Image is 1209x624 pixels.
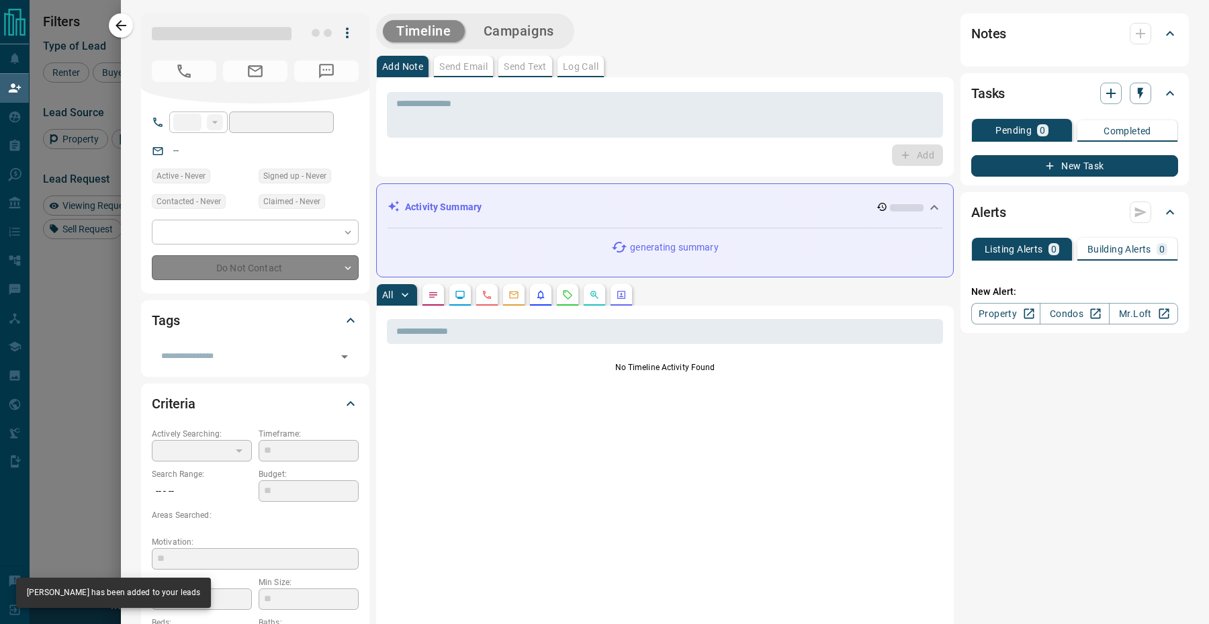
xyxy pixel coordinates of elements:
[616,289,627,300] svg: Agent Actions
[1109,303,1178,324] a: Mr.Loft
[173,145,179,156] a: --
[335,347,354,366] button: Open
[1040,126,1045,135] p: 0
[152,536,359,548] p: Motivation:
[971,196,1178,228] div: Alerts
[259,428,359,440] p: Timeframe:
[971,17,1178,50] div: Notes
[152,388,359,420] div: Criteria
[971,303,1040,324] a: Property
[535,289,546,300] svg: Listing Alerts
[27,582,200,604] div: [PERSON_NAME] has been added to your leads
[1087,244,1151,254] p: Building Alerts
[156,169,206,183] span: Active - Never
[589,289,600,300] svg: Opportunities
[1051,244,1057,254] p: 0
[223,60,287,82] span: No Email
[152,428,252,440] p: Actively Searching:
[405,200,482,214] p: Activity Summary
[470,20,568,42] button: Campaigns
[382,290,393,300] p: All
[971,77,1178,109] div: Tasks
[152,310,179,331] h2: Tags
[630,240,718,255] p: generating summary
[383,20,465,42] button: Timeline
[152,304,359,337] div: Tags
[971,285,1178,299] p: New Alert:
[152,255,359,280] div: Do Not Contact
[985,244,1043,254] p: Listing Alerts
[971,155,1178,177] button: New Task
[971,23,1006,44] h2: Notes
[156,195,221,208] span: Contacted - Never
[388,195,942,220] div: Activity Summary
[263,195,320,208] span: Claimed - Never
[294,60,359,82] span: No Number
[455,289,465,300] svg: Lead Browsing Activity
[259,576,359,588] p: Min Size:
[971,83,1005,104] h2: Tasks
[387,361,943,373] p: No Timeline Activity Found
[971,202,1006,223] h2: Alerts
[152,480,252,502] p: -- - --
[152,576,252,588] p: Home Type:
[152,468,252,480] p: Search Range:
[382,62,423,71] p: Add Note
[562,289,573,300] svg: Requests
[152,393,195,414] h2: Criteria
[259,468,359,480] p: Budget:
[508,289,519,300] svg: Emails
[1159,244,1165,254] p: 0
[152,60,216,82] span: No Number
[995,126,1032,135] p: Pending
[263,169,326,183] span: Signed up - Never
[482,289,492,300] svg: Calls
[152,509,359,521] p: Areas Searched:
[1040,303,1109,324] a: Condos
[1104,126,1151,136] p: Completed
[428,289,439,300] svg: Notes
